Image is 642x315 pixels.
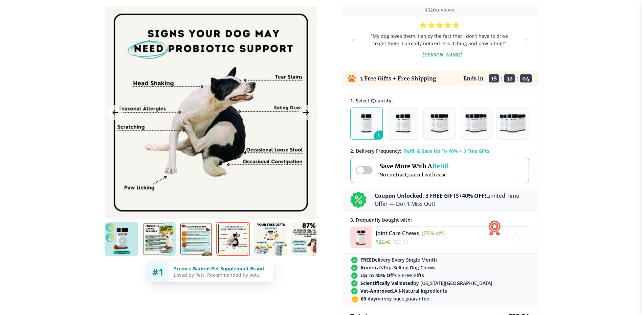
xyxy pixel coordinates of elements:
img: Pack of 5 - Natural Dog Supplements [500,114,526,132]
p: 3526 reviews [425,7,454,13]
b: 40% OFF! [462,192,486,199]
button: next-slide [521,15,529,65]
strong: America’s [360,264,383,271]
strong: 60 day [361,295,376,302]
img: Probiotic Dog Chews | Natural Dog Supplements [216,222,250,256]
div: Loved by Pets, Recommended by Vets. [174,272,268,278]
span: 32 [504,74,515,82]
span: $ 22.46 [376,239,391,245]
span: $ 29.94 [393,239,408,245]
img: Pack of 1 - Natural Dog Supplements [361,114,372,132]
strong: Up To 40% Off [360,272,394,278]
span: No contract, [379,172,449,178]
img: Probiotic Dog Chews | Natural Dog Supplements [291,222,325,256]
span: 2 . Delivery Frequency: [350,148,401,154]
span: by [US_STATE][GEOGRAPHIC_DATA] [360,280,492,286]
span: Save More With A [379,162,449,170]
span: Refill [432,162,449,170]
button: Previous Image [108,105,123,120]
span: Joint Care Chews [376,229,419,237]
img: Probiotic Dog Chews | Natural Dog Supplements [105,222,138,256]
span: Refill & Save Up To 40% + 3 Free Gifts [404,148,489,154]
img: Pack of 4 - Natural Dog Supplements [465,114,487,132]
img: Probiotic Dog Chews | Natural Dog Supplements [253,222,287,256]
strong: Vet-Approved, [360,288,394,294]
img: Joint Care Chews - Medipups [351,227,372,248]
span: 3 . Frequently bought with: [350,217,412,223]
span: All-Natural Ingredients [360,288,447,294]
div: Science-Backed Pet Supplement Brand [174,265,268,272]
span: 18 [489,74,499,82]
span: : [516,75,518,82]
strong: Scientifically Validated [360,280,413,286]
span: : [501,75,503,82]
img: Pack of 3 - Natural Dog Supplements [430,114,449,132]
span: 04 [520,74,532,82]
img: Probiotic Dog Chews | Natural Dog Supplements [179,222,213,256]
button: prev-slide [350,15,358,65]
img: Pack of 2 - Natural Dog Supplements [396,114,411,132]
img: Probiotic Dog Chews | Natural Dog Supplements [142,222,176,256]
p: 3 Free Gifts + Free Shipping [360,75,436,82]
span: money back guarantee [361,295,429,302]
b: Coupon Unlocked: 3 FREE GIFTS [375,192,459,199]
p: Ends in [463,75,484,82]
p: + Limited Time Offer — Don’t Miss Out! [375,192,529,208]
button: 1 [350,107,383,140]
span: — [PERSON_NAME] [417,52,462,58]
span: + 3 Free Gifts [360,272,424,278]
span: #1 [152,265,164,278]
button: Next Image [298,105,314,120]
strong: FREE [360,257,372,263]
span: Delivery Every Single Month [360,257,437,263]
div: 1. Select Quantity: [350,97,529,104]
span: cancel with ease [408,172,447,178]
span: Top-Selling Dog Chews [360,264,435,271]
span: “ My dog loves them. I enjoy the fact that I don’t have to drive to get them! I already noticed l... [369,32,510,47]
span: (25% off) [422,229,445,237]
span: 1 [374,130,386,143]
